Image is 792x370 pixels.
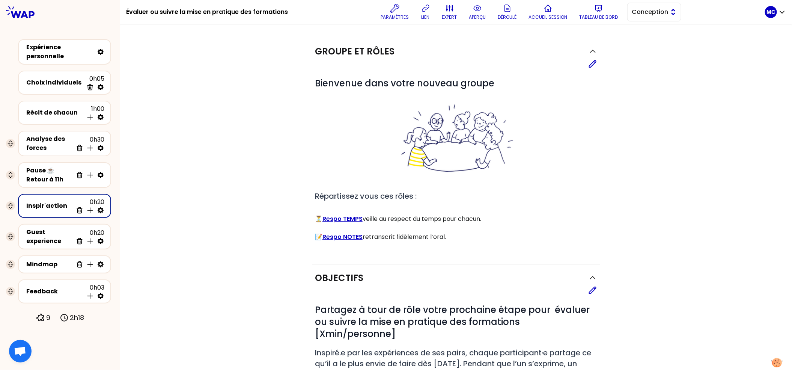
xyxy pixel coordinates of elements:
div: Feedback [26,287,83,296]
img: filesOfInstructions%2FTIju0MhKKRPiGV7K-table.png [397,103,515,174]
div: Ouvrir le chat [9,340,32,362]
button: Objectifs [315,272,597,284]
button: Groupe et rôles [315,45,597,57]
h2: Objectifs [315,272,363,284]
div: 0h30 [73,135,104,152]
p: ⏳ veille au respect du temps pour chacun. [315,214,597,224]
button: Déroulé [495,1,520,23]
button: Accueil session [526,1,571,23]
button: Conception [627,3,681,21]
p: Paramètres [381,14,409,20]
div: Expérience personnelle [26,43,94,61]
button: expert [439,1,460,23]
p: lien [422,14,430,20]
div: 0h05 [83,74,104,91]
a: Respo NOTES [322,233,363,241]
p: Déroulé [498,14,517,20]
button: aperçu [466,1,489,23]
span: Bienvenue dans votre nouveau groupe [315,77,494,89]
div: Choix individuels [26,78,83,87]
div: Récit de chacun [26,108,83,117]
p: MC [767,8,775,16]
div: Guest experience [26,228,73,246]
div: Mindmap [26,260,73,269]
div: Inspir'action [26,201,73,210]
div: 0h20 [73,228,104,245]
div: 1h00 [83,104,104,121]
div: 0h03 [83,283,104,300]
p: 📝 retranscrit fidèlement l’oral. [315,233,597,242]
p: Accueil session [529,14,568,20]
button: lien [418,1,433,23]
button: MC [765,6,786,18]
button: Paramètres [378,1,412,23]
div: 0h20 [73,198,104,214]
div: Pause ☕️ Retour à 11h [26,166,73,184]
p: 2h18 [70,313,84,323]
span: Répartissez vous ces rôles : [315,191,417,201]
div: Analyse des forces [26,134,73,153]
p: expert [442,14,457,20]
h2: Groupe et rôles [315,45,394,57]
p: aperçu [469,14,486,20]
p: Tableau de bord [580,14,618,20]
button: Tableau de bord [577,1,621,23]
span: Conception [632,8,666,17]
span: Partagez à tour de rôle votre prochaine étape pour évaluer ou suivre la mise en pratique des form... [315,304,592,340]
a: Respo TEMPS [322,214,363,223]
p: 9 [47,313,51,323]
